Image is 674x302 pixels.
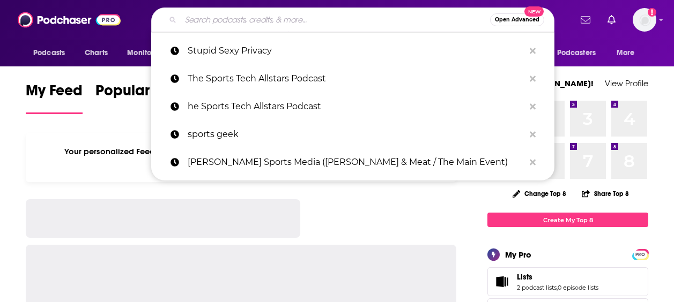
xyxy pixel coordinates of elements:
span: Logged in as BerkMarc [633,8,656,32]
a: My Feed [26,81,83,114]
a: PRO [634,250,647,258]
div: Your personalized Feed is curated based on the Podcasts, Creators, Users, and Lists that you Follow. [26,133,456,182]
button: open menu [609,43,648,63]
button: open menu [120,43,179,63]
button: Share Top 8 [581,183,629,204]
a: View Profile [605,78,648,88]
span: , [557,284,558,291]
span: Charts [85,46,108,61]
a: Lists [491,274,513,289]
a: Show notifications dropdown [603,11,620,29]
a: sports geek [151,120,554,148]
p: sports geek [188,120,524,148]
button: open menu [537,43,611,63]
a: Stupid Sexy Privacy [151,37,554,65]
p: Stupid Sexy Privacy [188,37,524,65]
span: Lists [487,267,648,296]
a: The Sports Tech Allstars Podcast [151,65,554,93]
svg: Add a profile image [648,8,656,17]
img: Podchaser - Follow, Share and Rate Podcasts [18,10,121,30]
span: Popular Feed [95,81,187,106]
a: 2 podcast lists [517,284,557,291]
span: Open Advanced [495,17,539,22]
button: Open AdvancedNew [490,13,544,26]
div: My Pro [505,250,531,260]
span: PRO [634,251,647,259]
p: he Sports Tech Allstars Podcast [188,93,524,120]
input: Search podcasts, credits, & more... [181,11,490,28]
span: My Feed [26,81,83,106]
span: Podcasts [33,46,65,61]
div: Search podcasts, credits, & more... [151,7,554,32]
span: New [524,6,544,17]
a: Lists [517,272,598,282]
a: Popular Feed [95,81,187,114]
span: Monitoring [127,46,165,61]
button: Change Top 8 [506,187,573,200]
span: More [617,46,635,61]
button: open menu [26,43,79,63]
p: Marchand Sports Media (Marchand & Meat / The Main Event) [188,148,524,176]
a: 0 episode lists [558,284,598,291]
img: User Profile [633,8,656,32]
button: Show profile menu [633,8,656,32]
span: Lists [517,272,532,282]
span: For Podcasters [544,46,596,61]
a: he Sports Tech Allstars Podcast [151,93,554,120]
a: Create My Top 8 [487,213,648,227]
a: [PERSON_NAME] Sports Media ([PERSON_NAME] & Meat / The Main Event) [151,148,554,176]
a: Show notifications dropdown [576,11,595,29]
a: Charts [78,43,114,63]
p: The Sports Tech Allstars Podcast [188,65,524,93]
